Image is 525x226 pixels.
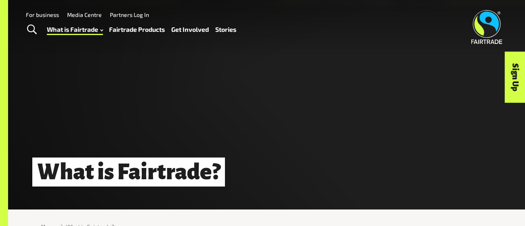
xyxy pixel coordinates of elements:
[26,11,59,18] a: For business
[109,24,165,35] a: Fairtrade Products
[215,24,236,35] a: Stories
[471,10,502,44] img: Fairtrade Australia New Zealand logo
[67,11,102,18] a: Media Centre
[110,11,149,18] a: Partners Log In
[32,158,225,187] h1: What is Fairtrade?
[47,24,103,35] a: What is Fairtrade
[171,24,209,35] a: Get Involved
[22,20,42,40] a: Toggle Search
